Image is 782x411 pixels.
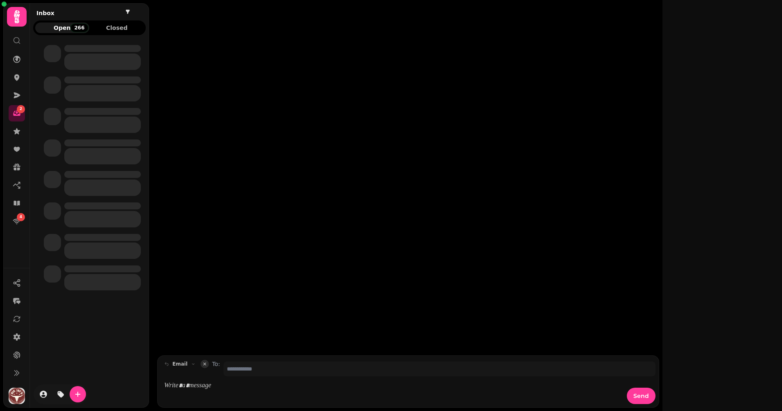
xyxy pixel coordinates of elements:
[161,359,199,369] button: email
[70,23,88,32] div: 266
[20,214,22,220] span: 4
[627,388,655,404] button: Send
[97,25,138,31] span: Closed
[36,9,54,17] h2: Inbox
[201,360,209,368] button: collapse
[7,388,27,404] button: User avatar
[42,25,83,31] span: Open
[123,7,133,17] button: filter
[52,386,69,402] button: tag-thread
[9,388,25,404] img: User avatar
[9,213,25,229] a: 4
[20,106,22,112] span: 2
[212,360,220,376] label: To:
[35,22,89,33] button: Open266
[90,22,144,33] button: Closed
[9,105,25,121] a: 2
[70,386,86,402] button: create-convo
[633,393,649,399] span: Send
